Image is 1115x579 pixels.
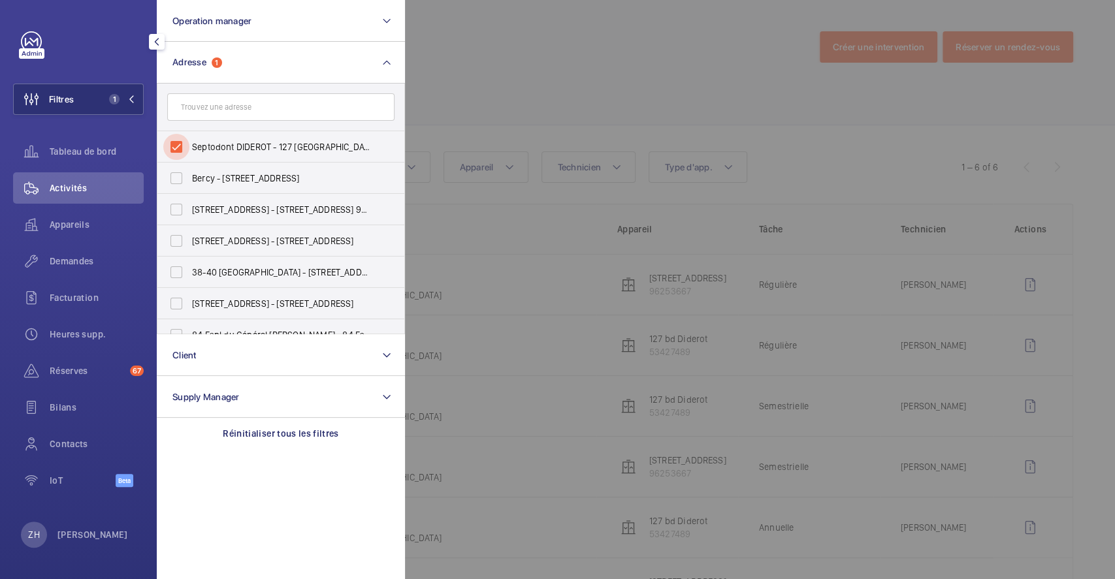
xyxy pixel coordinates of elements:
span: Appareils [50,218,144,231]
span: Réserves [50,364,125,377]
span: Facturation [50,291,144,304]
span: Filtres [49,93,74,106]
span: Heures supp. [50,328,144,341]
span: Activités [50,181,144,195]
span: Contacts [50,437,144,450]
span: IoT [50,474,116,487]
button: Filtres1 [13,84,144,115]
span: 1 [109,94,120,104]
span: Bilans [50,401,144,414]
span: Beta [116,474,133,487]
p: ZH [28,528,39,541]
span: Demandes [50,255,144,268]
span: 67 [130,366,144,376]
p: [PERSON_NAME] [57,528,128,541]
span: Tableau de bord [50,145,144,158]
